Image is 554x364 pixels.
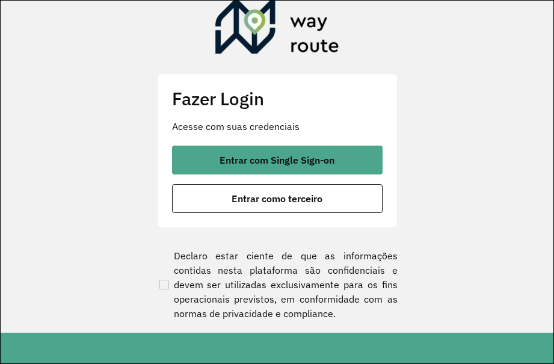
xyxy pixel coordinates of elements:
span: Entrar com Single Sign-on [220,155,334,165]
img: Roteirizador AmbevTech [215,1,339,58]
button: button [172,184,383,213]
button: button [172,146,383,174]
label: Declaro estar ciente de que as informações contidas nesta plataforma são confidenciais e devem se... [157,248,398,321]
p: Acesse com suas credenciais [172,119,383,134]
span: Entrar como terceiro [232,194,322,203]
h2: Fazer Login [172,88,383,110]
